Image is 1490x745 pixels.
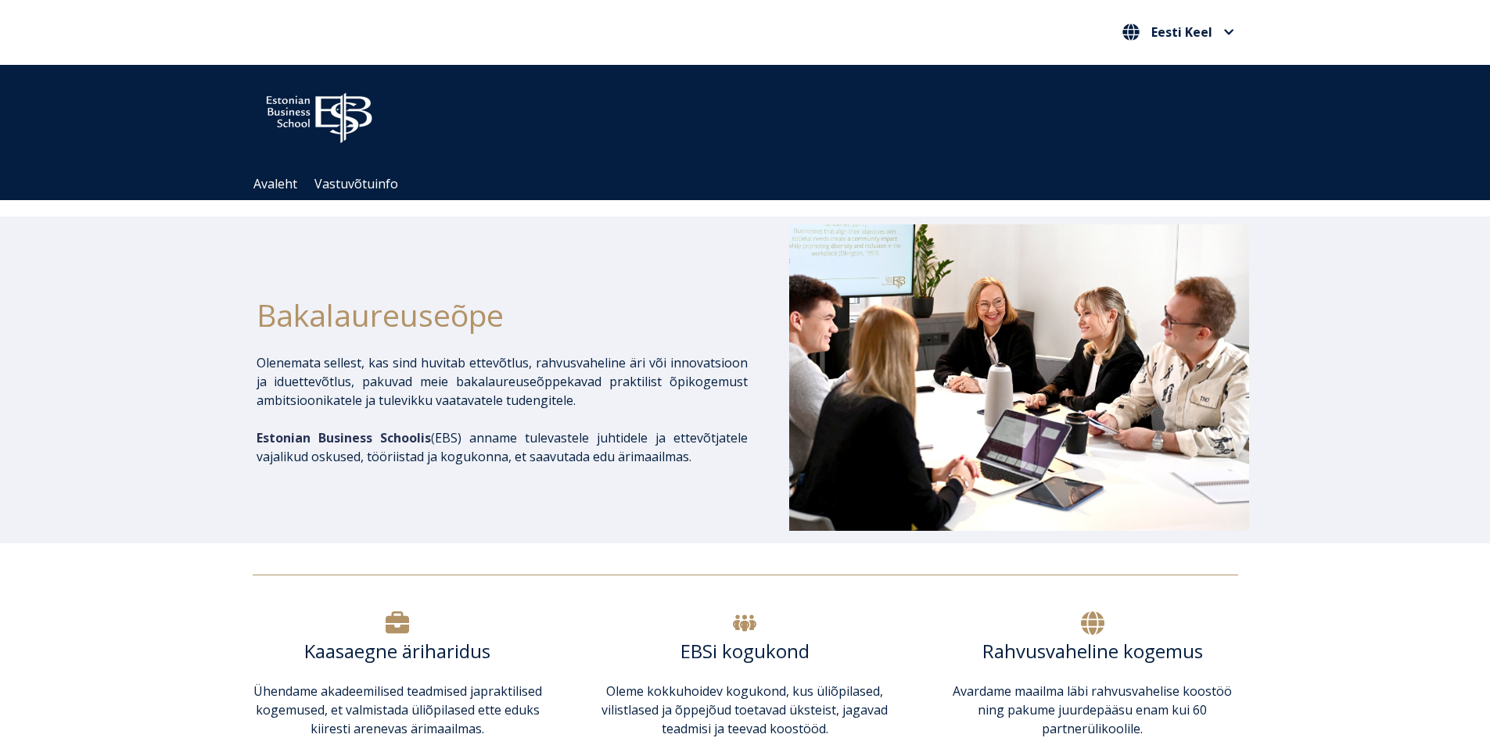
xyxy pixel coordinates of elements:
[253,682,480,700] span: Ühendame akadeemilised teadmised ja
[257,428,748,466] p: EBS) anname tulevastele juhtidele ja ettevõtjatele vajalikud oskused, tööriistad ja kogukonna, et...
[947,682,1237,738] p: Avardame maailma läbi rahvusvahelise koostöö ning pakume juurdepääsu enam kui 60 partnerülikoolile.
[600,639,890,663] h6: EBSi kogukond
[245,168,1262,200] div: Navigation Menu
[257,429,435,446] span: (
[257,429,431,446] span: Estonian Business Schoolis
[253,81,386,148] img: ebs_logo2016_white
[256,682,542,737] span: praktilised kogemused, et valmistada üliõpilased ette eduks kiiresti arenevas ärimaailmas.
[257,292,748,338] h1: Bakalaureuseõpe
[947,639,1237,663] h6: Rahvusvaheline kogemus
[314,175,398,192] a: Vastuvõtuinfo
[789,224,1249,531] img: Bakalaureusetudengid
[1118,20,1238,45] nav: Vali oma keel
[601,682,888,737] span: Oleme kokkuhoidev kogukond, kus üliõpilased, vilistlased ja õppejõud toetavad üksteist, jagavad t...
[257,353,748,410] p: Olenemata sellest, kas sind huvitab ettevõtlus, rahvusvaheline äri või innovatsioon ja iduettevõt...
[253,175,297,192] a: Avaleht
[1151,26,1212,38] span: Eesti Keel
[253,639,543,663] h6: Kaasaegne äriharidus
[1118,20,1238,45] button: Eesti Keel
